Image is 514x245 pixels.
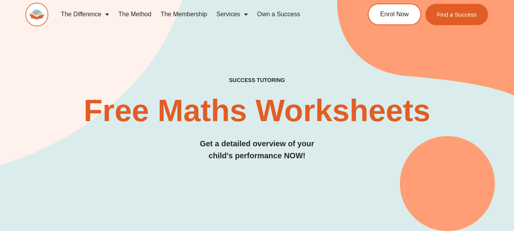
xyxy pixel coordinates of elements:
h4: SUCCESS TUTORING​ [26,77,488,84]
span: Enrol Now [380,11,409,17]
a: Find a Success [425,4,488,25]
a: The Difference [56,5,114,23]
a: Services [212,5,252,23]
span: Find a Success [437,12,477,17]
a: The Method [114,5,156,23]
a: Enrol Now [368,3,421,25]
h3: Get a detailed overview of your child's performance NOW! [26,138,488,162]
h2: Free Maths Worksheets​ [26,95,488,126]
a: Own a Success [253,5,305,23]
nav: Menu [56,5,341,23]
a: The Membership [156,5,212,23]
